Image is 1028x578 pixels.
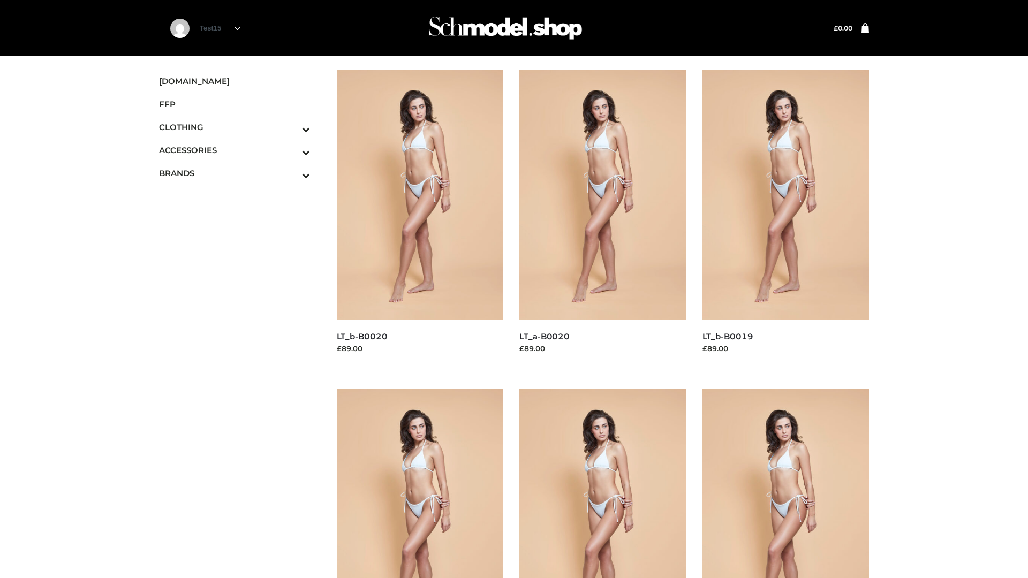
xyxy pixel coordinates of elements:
button: Toggle Submenu [273,116,310,139]
span: £ [834,24,838,32]
img: Schmodel Admin 964 [425,7,586,49]
a: FFP [159,93,310,116]
div: £89.00 [702,343,870,354]
a: Read more [702,355,742,364]
span: [DOMAIN_NAME] [159,75,310,87]
a: LT_b-B0019 [702,331,753,341]
a: ACCESSORIESToggle Submenu [159,139,310,162]
a: £0.00 [834,24,852,32]
a: LT_b-B0020 [337,331,388,341]
a: CLOTHINGToggle Submenu [159,116,310,139]
div: £89.00 [337,343,504,354]
span: FFP [159,98,310,110]
button: Toggle Submenu [273,139,310,162]
a: LT_a-B0020 [519,331,570,341]
div: £89.00 [519,343,686,354]
button: Toggle Submenu [273,162,310,185]
a: Read more [337,355,376,364]
span: BRANDS [159,167,310,179]
a: Test15 [200,24,240,32]
a: [DOMAIN_NAME] [159,70,310,93]
span: ACCESSORIES [159,144,310,156]
a: BRANDSToggle Submenu [159,162,310,185]
bdi: 0.00 [834,24,852,32]
span: CLOTHING [159,121,310,133]
a: Read more [519,355,559,364]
